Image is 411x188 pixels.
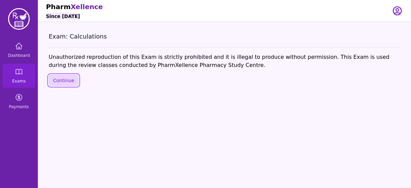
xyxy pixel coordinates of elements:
a: Dashboard [3,38,35,62]
span: Payments [9,104,29,110]
div: Unauthorized reproduction of this Exam is strictly prohibited and it is illegal to produce withou... [49,53,400,69]
span: Xellence [71,3,103,11]
h3: Exam: Calculations [49,32,400,41]
span: Exams [12,78,26,84]
a: Payments [3,89,35,114]
h6: Since [DATE] [46,13,80,20]
img: PharmXellence Logo [8,8,30,30]
button: Continue [49,75,79,86]
a: Exams [3,64,35,88]
span: Pharm [46,3,71,11]
span: Dashboard [8,53,30,58]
